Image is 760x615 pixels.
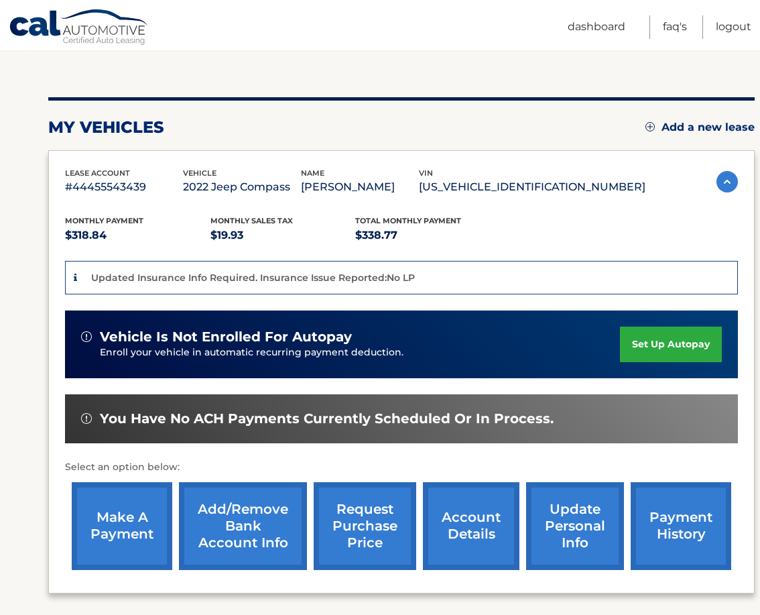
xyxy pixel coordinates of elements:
[91,272,415,284] p: Updated Insurance Info Required. Insurance Issue Reported:No LP
[48,117,164,137] h2: my vehicles
[423,482,519,570] a: account details
[716,15,751,39] a: Logout
[81,331,92,342] img: alert-white.svg
[183,178,301,197] p: 2022 Jeep Compass
[100,329,352,345] span: vehicle is not enrolled for autopay
[645,122,655,131] img: add.svg
[526,482,624,570] a: update personal info
[183,168,216,178] span: vehicle
[72,482,172,570] a: make a payment
[663,15,687,39] a: FAQ's
[65,226,210,245] p: $318.84
[210,226,356,245] p: $19.93
[100,410,554,427] span: You have no ACH payments currently scheduled or in process.
[631,482,731,570] a: payment history
[355,226,501,245] p: $338.77
[620,327,722,362] a: set up autopay
[301,168,324,178] span: name
[716,171,738,192] img: accordion-active.svg
[81,413,92,424] img: alert-white.svg
[65,216,143,225] span: Monthly Payment
[210,216,293,225] span: Monthly sales Tax
[314,482,416,570] a: request purchase price
[568,15,625,39] a: Dashboard
[179,482,307,570] a: Add/Remove bank account info
[419,178,645,197] p: [US_VEHICLE_IDENTIFICATION_NUMBER]
[65,178,183,197] p: #44455543439
[645,121,755,134] a: Add a new lease
[65,168,130,178] span: lease account
[419,168,433,178] span: vin
[65,459,738,476] p: Select an option below:
[9,9,149,48] a: Cal Automotive
[301,178,419,197] p: [PERSON_NAME]
[100,345,620,360] p: Enroll your vehicle in automatic recurring payment deduction.
[355,216,461,225] span: Total Monthly Payment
